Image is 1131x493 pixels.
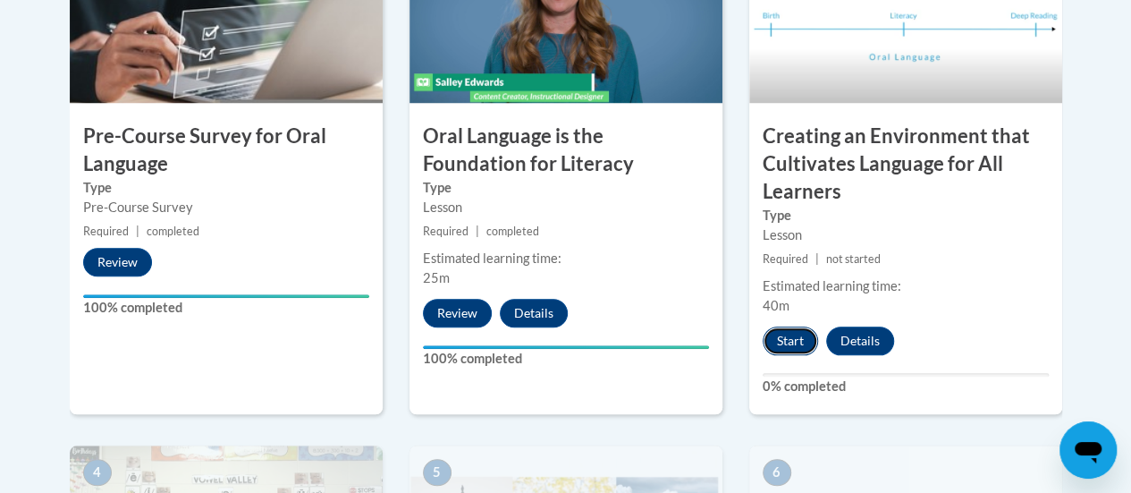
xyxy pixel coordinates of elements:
label: 0% completed [763,377,1049,396]
div: Estimated learning time: [423,249,709,268]
div: Pre-Course Survey [83,198,369,217]
div: Lesson [423,198,709,217]
label: Type [763,206,1049,225]
div: Estimated learning time: [763,276,1049,296]
span: 5 [423,459,452,486]
span: Required [423,225,468,238]
button: Review [423,299,492,327]
button: Start [763,327,818,355]
label: 100% completed [83,298,369,318]
span: 40m [763,298,789,313]
h3: Pre-Course Survey for Oral Language [70,123,383,178]
label: Type [423,178,709,198]
div: Your progress [423,345,709,349]
span: completed [147,225,199,238]
iframe: Button to launch messaging window [1059,421,1117,479]
span: | [476,225,479,238]
button: Details [500,299,568,327]
button: Details [826,327,894,355]
span: Required [763,252,808,266]
button: Review [83,248,152,276]
span: 25m [423,270,450,285]
h3: Oral Language is the Foundation for Literacy [409,123,722,178]
h3: Creating an Environment that Cultivates Language for All Learners [749,123,1062,205]
span: Required [83,225,129,238]
span: | [136,225,139,238]
span: 6 [763,459,791,486]
span: 4 [83,459,112,486]
div: Your progress [83,294,369,298]
span: completed [486,225,539,238]
span: not started [826,252,881,266]
label: Type [83,178,369,198]
div: Lesson [763,225,1049,245]
span: | [815,252,819,266]
label: 100% completed [423,349,709,369]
